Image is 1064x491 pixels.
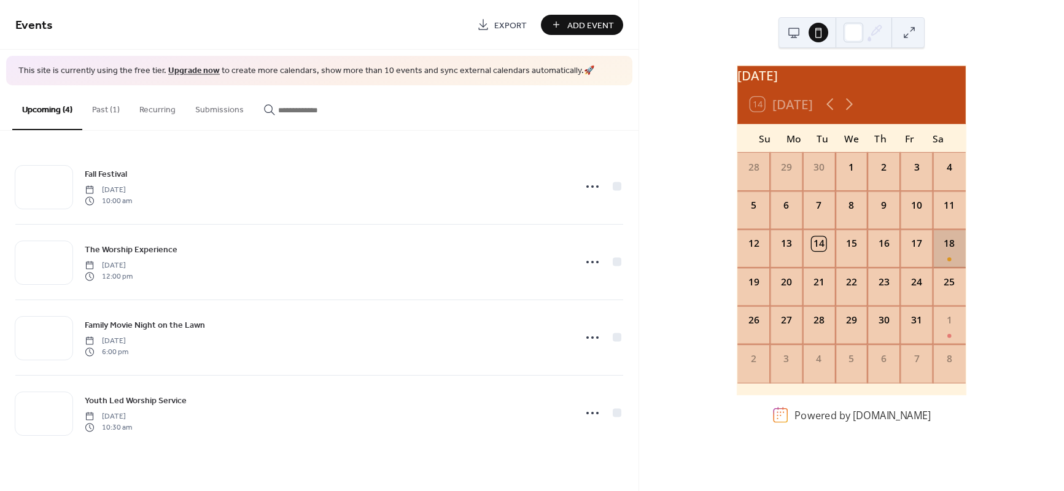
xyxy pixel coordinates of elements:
[85,243,177,256] span: The Worship Experience
[942,275,956,289] div: 25
[747,275,761,289] div: 19
[750,124,779,153] div: Su
[779,198,793,212] div: 6
[942,198,956,212] div: 11
[85,393,187,408] a: Youth Led Worship Service
[808,124,837,153] div: Tu
[85,271,133,282] span: 12:00 pm
[837,124,866,153] div: We
[812,352,826,366] div: 4
[85,347,128,358] span: 6:00 pm
[468,15,536,35] a: Export
[866,124,895,153] div: Th
[877,313,891,327] div: 30
[853,408,931,422] a: [DOMAIN_NAME]
[779,352,793,366] div: 3
[567,19,614,32] span: Add Event
[909,275,923,289] div: 24
[747,198,761,212] div: 5
[812,198,826,212] div: 7
[185,85,254,129] button: Submissions
[779,160,793,174] div: 29
[877,237,891,251] div: 16
[85,411,132,422] span: [DATE]
[85,318,205,332] a: Family Movie Night on the Lawn
[18,65,594,77] span: This site is currently using the free tier. to create more calendars, show more than 10 events an...
[942,313,956,327] div: 1
[747,160,761,174] div: 28
[877,160,891,174] div: 2
[844,198,858,212] div: 8
[85,422,132,433] span: 10:30 am
[15,14,53,37] span: Events
[909,198,923,212] div: 10
[779,124,808,153] div: Mo
[12,85,82,130] button: Upcoming (4)
[85,184,132,195] span: [DATE]
[747,352,761,366] div: 2
[844,237,858,251] div: 15
[909,237,923,251] div: 17
[812,313,826,327] div: 28
[168,63,220,79] a: Upgrade now
[85,319,205,331] span: Family Movie Night on the Lawn
[909,352,923,366] div: 7
[844,313,858,327] div: 29
[747,237,761,251] div: 12
[85,167,127,181] a: Fall Festival
[812,160,826,174] div: 30
[909,313,923,327] div: 31
[747,313,761,327] div: 26
[794,408,931,422] div: Powered by
[779,275,793,289] div: 20
[85,196,132,207] span: 10:00 am
[844,352,858,366] div: 5
[844,160,858,174] div: 1
[130,85,185,129] button: Recurring
[85,168,127,180] span: Fall Festival
[85,242,177,257] a: The Worship Experience
[844,275,858,289] div: 22
[877,352,891,366] div: 6
[909,160,923,174] div: 3
[812,237,826,251] div: 14
[942,160,956,174] div: 4
[737,66,966,85] div: [DATE]
[924,124,953,153] div: Sa
[85,394,187,407] span: Youth Led Worship Service
[82,85,130,129] button: Past (1)
[85,260,133,271] span: [DATE]
[895,124,924,153] div: Fr
[779,313,793,327] div: 27
[877,198,891,212] div: 9
[942,352,956,366] div: 8
[494,19,527,32] span: Export
[877,275,891,289] div: 23
[541,15,623,35] button: Add Event
[85,335,128,346] span: [DATE]
[779,237,793,251] div: 13
[812,275,826,289] div: 21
